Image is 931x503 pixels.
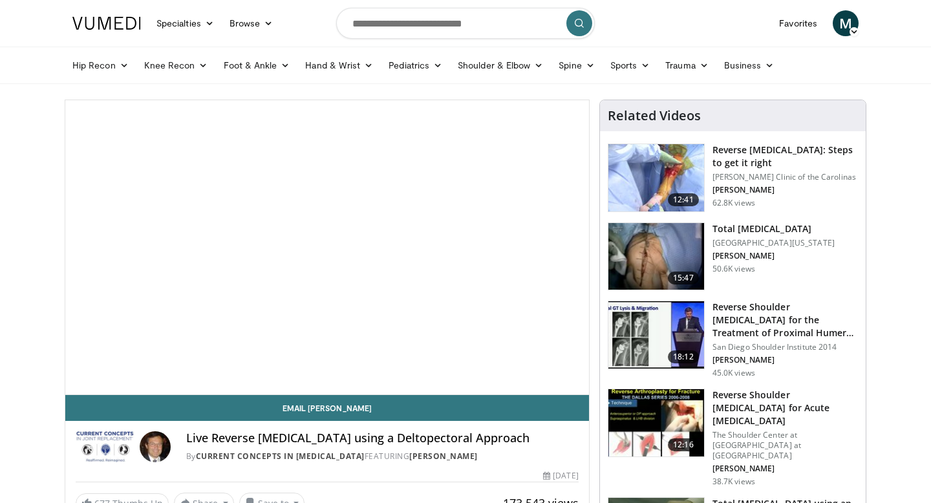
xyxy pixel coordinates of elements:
[608,301,704,369] img: Q2xRg7exoPLTwO8X4xMDoxOjA4MTsiGN.150x105_q85_crop-smart_upscale.jpg
[65,395,589,421] a: Email [PERSON_NAME]
[712,476,755,487] p: 38.7K views
[196,451,365,462] a: Current Concepts in [MEDICAL_DATA]
[608,389,858,487] a: 12:16 Reverse Shoulder [MEDICAL_DATA] for Acute [MEDICAL_DATA] The Shoulder Center at [GEOGRAPHIC...
[136,52,216,78] a: Knee Recon
[608,144,858,212] a: 12:41 Reverse [MEDICAL_DATA]: Steps to get it right [PERSON_NAME] Clinic of the Carolinas [PERSON...
[186,431,579,445] h4: Live Reverse [MEDICAL_DATA] using a Deltopectoral Approach
[608,144,704,211] img: 326034_0000_1.png.150x105_q85_crop-smart_upscale.jpg
[608,222,858,291] a: 15:47 Total [MEDICAL_DATA] [GEOGRAPHIC_DATA][US_STATE] [PERSON_NAME] 50.6K views
[72,17,141,30] img: VuMedi Logo
[712,172,858,182] p: [PERSON_NAME] Clinic of the Carolinas
[712,368,755,378] p: 45.0K views
[712,301,858,339] h3: Reverse Shoulder [MEDICAL_DATA] for the Treatment of Proximal Humeral …
[608,108,701,123] h4: Related Videos
[336,8,595,39] input: Search topics, interventions
[222,10,281,36] a: Browse
[716,52,782,78] a: Business
[668,350,699,363] span: 18:12
[712,144,858,169] h3: Reverse [MEDICAL_DATA]: Steps to get it right
[712,185,858,195] p: [PERSON_NAME]
[149,10,222,36] a: Specialties
[712,251,835,261] p: [PERSON_NAME]
[712,342,858,352] p: San Diego Shoulder Institute 2014
[712,198,755,208] p: 62.8K views
[216,52,298,78] a: Foot & Ankle
[712,355,858,365] p: [PERSON_NAME]
[140,431,171,462] img: Avatar
[833,10,859,36] a: M
[608,223,704,290] img: 38826_0000_3.png.150x105_q85_crop-smart_upscale.jpg
[712,238,835,248] p: [GEOGRAPHIC_DATA][US_STATE]
[658,52,716,78] a: Trauma
[712,264,755,274] p: 50.6K views
[771,10,825,36] a: Favorites
[608,301,858,378] a: 18:12 Reverse Shoulder [MEDICAL_DATA] for the Treatment of Proximal Humeral … San Diego Shoulder ...
[668,438,699,451] span: 12:16
[450,52,551,78] a: Shoulder & Elbow
[712,430,858,461] p: The Shoulder Center at [GEOGRAPHIC_DATA] at [GEOGRAPHIC_DATA]
[712,222,835,235] h3: Total [MEDICAL_DATA]
[543,470,578,482] div: [DATE]
[297,52,381,78] a: Hand & Wrist
[551,52,602,78] a: Spine
[65,52,136,78] a: Hip Recon
[712,389,858,427] h3: Reverse Shoulder [MEDICAL_DATA] for Acute [MEDICAL_DATA]
[712,464,858,474] p: [PERSON_NAME]
[381,52,450,78] a: Pediatrics
[186,451,579,462] div: By FEATURING
[65,100,589,395] video-js: Video Player
[668,193,699,206] span: 12:41
[409,451,478,462] a: [PERSON_NAME]
[668,272,699,284] span: 15:47
[76,431,134,462] img: Current Concepts in Joint Replacement
[603,52,658,78] a: Sports
[608,389,704,456] img: butch_reverse_arthroplasty_3.png.150x105_q85_crop-smart_upscale.jpg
